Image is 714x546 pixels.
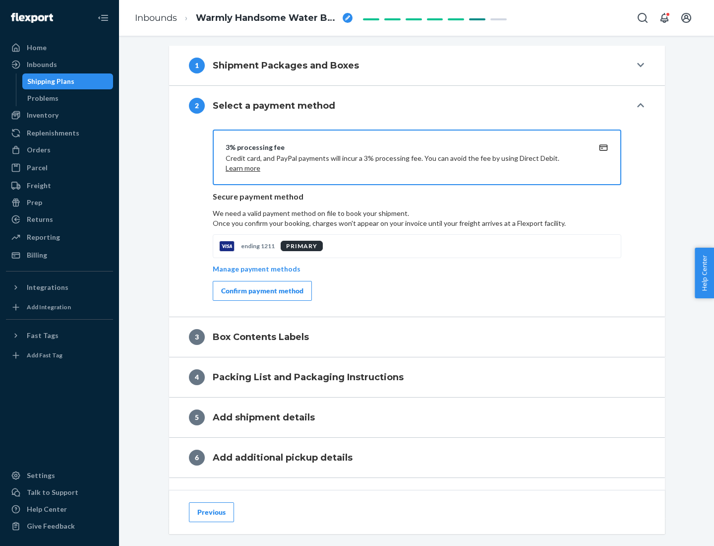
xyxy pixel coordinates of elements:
[27,331,59,341] div: Fast Tags
[6,247,113,263] a: Billing
[27,76,74,86] div: Shipping Plans
[27,521,75,531] div: Give Feedback
[6,160,113,176] a: Parcel
[169,357,665,397] button: 4Packing List and Packaging Instructions
[27,163,48,173] div: Parcel
[189,329,205,345] div: 3
[6,229,113,245] a: Reporting
[27,471,55,480] div: Settings
[27,43,47,53] div: Home
[213,191,621,203] p: Secure payment method
[189,58,205,73] div: 1
[27,93,59,103] div: Problems
[189,502,234,522] button: Previous
[6,211,113,227] a: Returns
[135,12,177,23] a: Inbounds
[6,484,113,500] a: Talk to Support
[226,153,585,173] p: Credit card, and PayPal payments will incur a 3% processing fee. You can avoid the fee by using D...
[6,40,113,56] a: Home
[6,518,113,534] button: Give Feedback
[221,286,303,296] div: Confirm payment method
[93,8,113,28] button: Close Navigation
[22,73,114,89] a: Shipping Plans
[27,128,79,138] div: Replenishments
[676,8,696,28] button: Open account menu
[213,59,359,72] h4: Shipment Packages and Boxes
[226,163,260,173] button: Learn more
[213,371,404,384] h4: Packing List and Packaging Instructions
[6,279,113,295] button: Integrations
[27,351,62,359] div: Add Fast Tag
[213,208,621,228] p: We need a valid payment method on file to book your shipment.
[213,331,309,343] h4: Box Contents Labels
[6,107,113,123] a: Inventory
[169,478,665,518] button: 7Shipping Quote
[213,264,300,274] p: Manage payment methods
[27,487,78,497] div: Talk to Support
[27,232,60,242] div: Reporting
[196,12,339,25] span: Warmly Handsome Water Buffalo
[27,110,59,120] div: Inventory
[27,214,53,224] div: Returns
[169,398,665,437] button: 5Add shipment details
[6,125,113,141] a: Replenishments
[6,195,113,210] a: Prep
[6,299,113,315] a: Add Integration
[695,248,714,298] button: Help Center
[213,99,335,112] h4: Select a payment method
[27,250,47,260] div: Billing
[6,347,113,363] a: Add Fast Tag
[127,3,360,33] ol: breadcrumbs
[22,90,114,106] a: Problems
[213,281,312,301] button: Confirm payment method
[6,328,113,343] button: Fast Tags
[213,451,353,464] h4: Add additional pickup details
[6,57,113,72] a: Inbounds
[27,181,51,191] div: Freight
[27,198,42,207] div: Prep
[189,98,205,114] div: 2
[189,409,205,425] div: 5
[6,501,113,517] a: Help Center
[213,411,315,424] h4: Add shipment details
[169,317,665,357] button: 3Box Contents Labels
[633,8,653,28] button: Open Search Box
[6,178,113,194] a: Freight
[6,142,113,158] a: Orders
[226,142,585,152] div: 3% processing fee
[27,145,51,155] div: Orders
[213,218,621,228] p: Once you confirm your booking, charges won't appear on your invoice until your freight arrives at...
[241,242,275,250] p: ending 1211
[189,450,205,466] div: 6
[11,13,53,23] img: Flexport logo
[281,241,323,251] div: PRIMARY
[169,46,665,85] button: 1Shipment Packages and Boxes
[189,369,205,385] div: 4
[169,86,665,126] button: 2Select a payment method
[27,282,68,292] div: Integrations
[27,303,71,311] div: Add Integration
[169,438,665,478] button: 6Add additional pickup details
[27,504,67,514] div: Help Center
[6,468,113,483] a: Settings
[27,60,57,69] div: Inbounds
[654,8,674,28] button: Open notifications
